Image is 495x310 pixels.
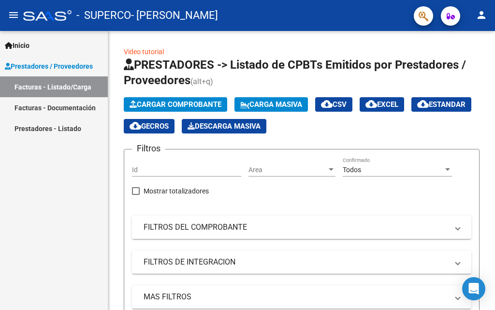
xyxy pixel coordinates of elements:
[365,98,377,110] mat-icon: cloud_download
[182,119,266,133] button: Descarga Masiva
[144,292,448,302] mat-panel-title: MAS FILTROS
[240,100,302,109] span: Carga Masiva
[411,97,471,112] button: Estandar
[5,61,93,72] span: Prestadores / Proveedores
[8,9,19,21] mat-icon: menu
[343,166,361,174] span: Todos
[321,98,333,110] mat-icon: cloud_download
[182,119,266,133] app-download-masive: Descarga masiva de comprobantes (adjuntos)
[132,251,471,274] mat-expansion-panel-header: FILTROS DE INTEGRACION
[124,48,164,56] a: Video tutorial
[321,100,347,109] span: CSV
[130,120,141,132] mat-icon: cloud_download
[190,77,213,86] span: (alt+q)
[144,222,448,233] mat-panel-title: FILTROS DEL COMPROBANTE
[234,97,308,112] button: Carga Masiva
[130,122,169,131] span: Gecros
[144,185,209,197] span: Mostrar totalizadores
[5,40,29,51] span: Inicio
[315,97,352,112] button: CSV
[132,216,471,239] mat-expansion-panel-header: FILTROS DEL COMPROBANTE
[130,100,221,109] span: Cargar Comprobante
[476,9,487,21] mat-icon: person
[144,257,448,267] mat-panel-title: FILTROS DE INTEGRACION
[417,100,466,109] span: Estandar
[462,277,485,300] div: Open Intercom Messenger
[131,5,218,26] span: - [PERSON_NAME]
[124,119,175,133] button: Gecros
[248,166,327,174] span: Area
[124,58,466,87] span: PRESTADORES -> Listado de CPBTs Emitidos por Prestadores / Proveedores
[124,97,227,112] button: Cargar Comprobante
[417,98,429,110] mat-icon: cloud_download
[132,285,471,309] mat-expansion-panel-header: MAS FILTROS
[188,122,261,131] span: Descarga Masiva
[365,100,398,109] span: EXCEL
[76,5,131,26] span: - SUPERCO
[360,97,404,112] button: EXCEL
[132,142,165,155] h3: Filtros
